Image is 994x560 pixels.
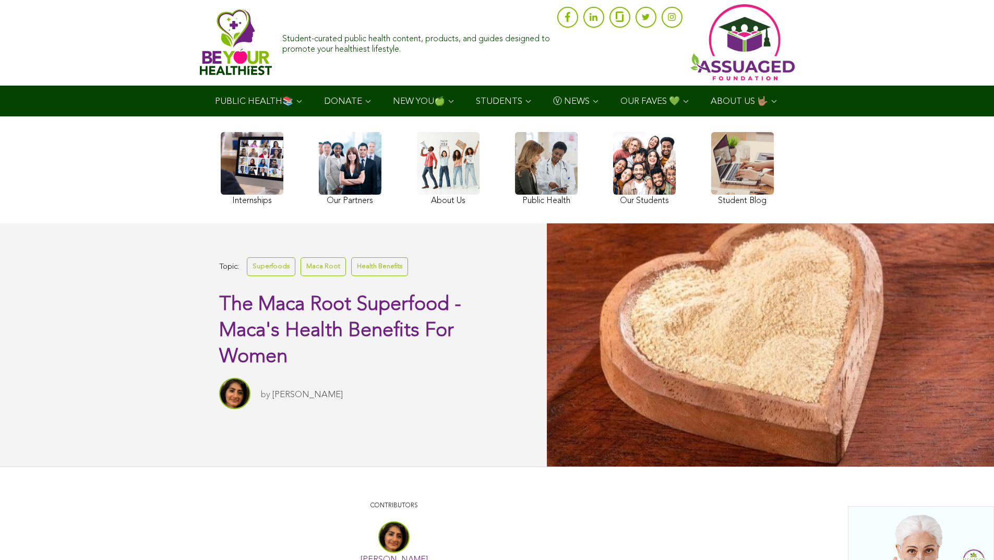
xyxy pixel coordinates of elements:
[224,501,564,511] p: CONTRIBUTORS
[219,295,461,367] span: The Maca Root Superfood - Maca's Health Benefits For Women
[690,4,795,80] img: Assuaged App
[616,11,623,22] img: glassdoor
[351,257,408,276] a: Health Benefits
[215,97,293,106] span: PUBLIC HEALTH📚
[219,260,239,274] span: Topic:
[711,97,768,106] span: ABOUT US 🤟🏽
[301,257,346,276] a: Maca Root
[324,97,362,106] span: DONATE
[219,378,250,409] img: Sitara Darvish
[942,510,994,560] iframe: Chat Widget
[200,9,272,75] img: Assuaged
[282,29,552,54] div: Student-curated public health content, products, and guides designed to promote your healthiest l...
[553,97,590,106] span: Ⓥ NEWS
[272,390,343,399] a: [PERSON_NAME]
[620,97,680,106] span: OUR FAVES 💚
[261,390,270,399] span: by
[476,97,522,106] span: STUDENTS
[247,257,295,276] a: Superfoods
[200,86,795,116] div: Navigation Menu
[393,97,445,106] span: NEW YOU🍏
